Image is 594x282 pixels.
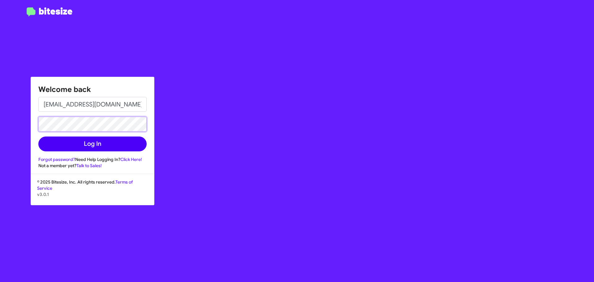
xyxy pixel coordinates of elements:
div: © 2025 Bitesize, Inc. All rights reserved. [31,179,154,205]
button: Log In [38,137,147,151]
a: Talk to Sales! [76,163,102,168]
input: Email address [38,97,147,112]
p: v3.0.1 [37,191,148,197]
a: Forgot password? [38,157,75,162]
div: Need Help Logging In? [38,156,147,163]
a: Click Here! [120,157,142,162]
h1: Welcome back [38,85,147,94]
div: Not a member yet? [38,163,147,169]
